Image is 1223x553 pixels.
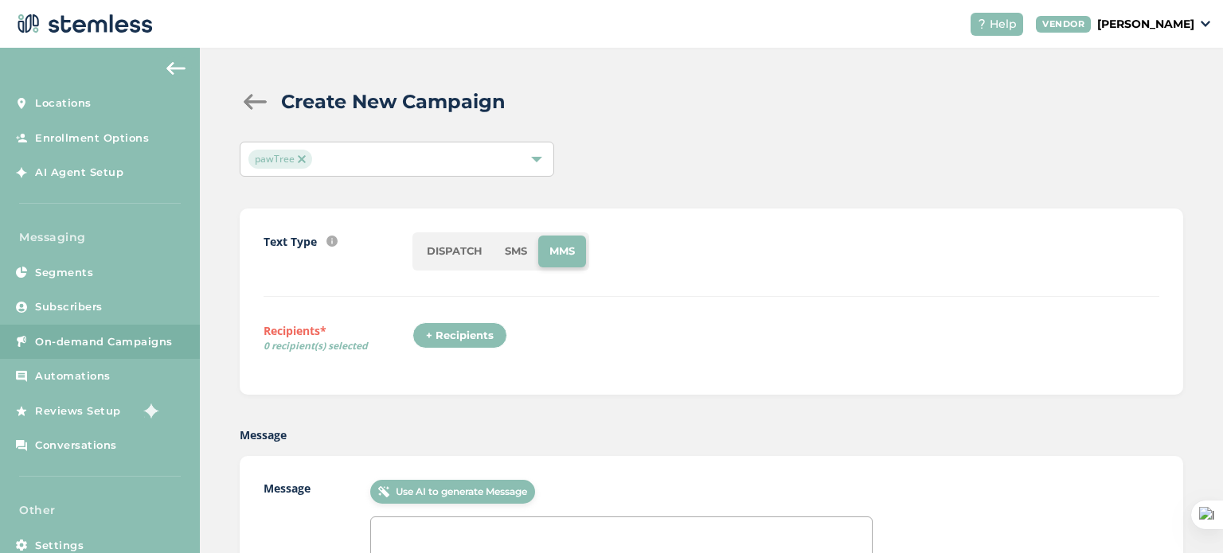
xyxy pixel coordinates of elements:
[240,426,287,443] label: Message
[35,299,103,315] span: Subscribers
[35,368,111,384] span: Automations
[412,322,507,349] div: + Recipients
[396,485,527,499] span: Use AI to generate Message
[298,155,306,163] img: icon-close-accent-8a337256.svg
[370,480,535,504] button: Use AI to generate Message
[1036,16,1091,33] div: VENDOR
[35,165,123,181] span: AI Agent Setup
[35,403,121,419] span: Reviews Setup
[538,236,586,267] li: MMS
[35,265,93,281] span: Segments
[13,8,153,40] img: logo-dark-0685b13c.svg
[326,236,338,247] img: icon-info-236977d2.svg
[35,438,117,454] span: Conversations
[264,233,317,250] label: Text Type
[1097,16,1194,33] p: [PERSON_NAME]
[990,16,1017,33] span: Help
[133,395,165,426] img: glitter-stars-b7820f95.gif
[281,88,506,116] h2: Create New Campaign
[264,339,413,353] span: 0 recipient(s) selected
[494,236,538,267] li: SMS
[977,19,987,29] img: icon-help-white-03924b79.svg
[35,130,149,146] span: Enrollment Options
[35,95,92,111] span: Locations
[416,236,494,267] li: DISPATCH
[1143,477,1223,553] iframe: Chat Widget
[166,62,186,75] img: icon-arrow-back-accent-c549486e.svg
[264,322,413,359] label: Recipients*
[248,150,312,169] span: pawTree
[1201,21,1210,27] img: icon_down-arrow-small-66adaf34.svg
[35,334,173,350] span: On-demand Campaigns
